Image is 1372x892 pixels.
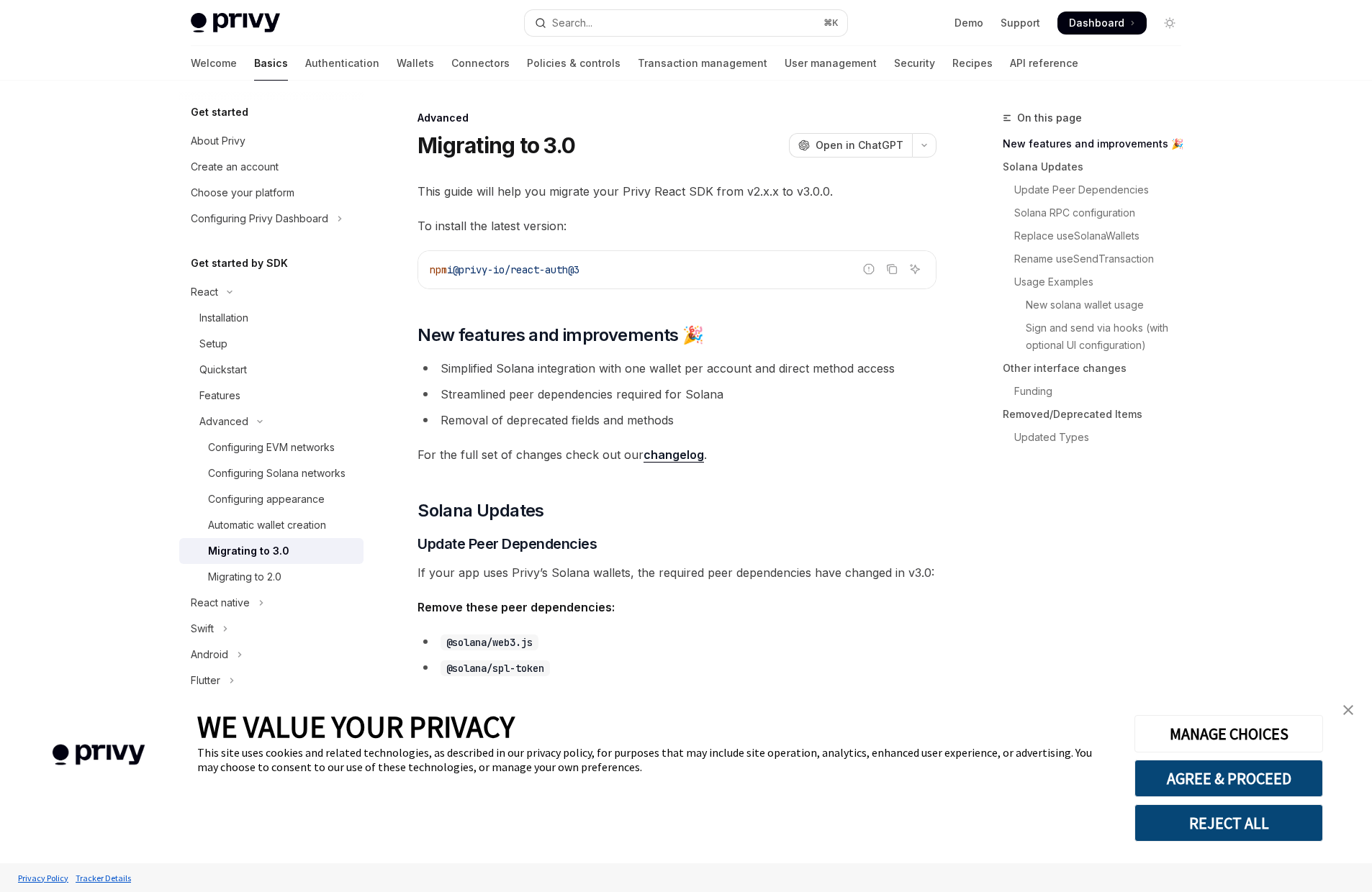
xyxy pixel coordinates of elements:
span: @privy-io/react-auth@3 [453,263,579,276]
li: Streamlined peer dependencies required for Solana [418,384,937,404]
h5: Get started by SDK [191,255,288,272]
img: light logo [191,13,280,33]
span: Update Peer Dependencies [418,534,597,554]
img: close banner [1343,705,1353,715]
div: About Privy [191,132,245,150]
a: Update Peer Dependencies [1003,178,1193,201]
a: API reference [1010,46,1078,81]
div: This site uses cookies and related technologies, as described in our privacy policy, for purposes... [197,745,1113,774]
button: Toggle dark mode [1158,12,1181,35]
a: Quickstart [179,357,364,383]
a: Sign and send via hooks (with optional UI configuration) [1003,317,1193,357]
a: Features [179,383,364,409]
a: Migrating to 2.0 [179,564,364,590]
a: Solana Updates [1003,155,1193,178]
h5: Get started [191,104,248,121]
span: WE VALUE YOUR PRIVACY [197,708,515,745]
span: npm [430,263,447,276]
a: Transaction management [638,46,767,81]
a: Support [1001,16,1040,30]
a: Privacy Policy [14,865,72,891]
button: REJECT ALL [1134,804,1323,842]
img: company logo [22,724,176,786]
div: Configuring appearance [208,491,325,508]
a: New features and improvements 🎉 [1003,132,1193,155]
a: Solana RPC configuration [1003,201,1193,224]
a: Create an account [179,154,364,180]
button: Ask AI [906,260,924,278]
a: Configuring appearance [179,486,364,512]
a: Removed/Deprecated Items [1003,403,1193,426]
div: Search... [552,14,592,32]
a: Policies & controls [527,46,620,81]
strong: Remove these peer dependencies: [418,600,615,614]
li: Simplified Solana integration with one wallet per account and direct method access [418,358,937,378]
button: Copy the contents from the code block [883,260,901,278]
div: React [191,283,218,301]
button: Report incorrect code [859,260,878,278]
div: React native [191,594,250,611]
a: Funding [1003,380,1193,403]
div: Configuring Solana networks [208,465,346,482]
span: To install the latest version: [418,216,937,236]
code: @solana/web3.js [441,634,538,650]
div: Configuring Privy Dashboard [191,210,328,227]
div: Installation [199,309,248,327]
a: Tracker Details [72,865,135,891]
div: Create an account [191,158,279,176]
span: For the full set of changes check out our . [418,445,937,465]
a: Rename useSendTransaction [1003,247,1193,270]
div: Migrating to 3.0 [208,542,289,560]
button: Toggle React native section [179,590,364,616]
a: Basics [254,46,288,81]
span: i [447,263,453,276]
button: Toggle Android section [179,642,364,668]
a: Configuring EVM networks [179,434,364,460]
span: New features and improvements 🎉 [418,324,703,347]
button: Toggle Flutter section [179,668,364,693]
button: Open in ChatGPT [789,133,912,158]
a: User management [785,46,877,81]
div: Features [199,387,240,404]
button: Toggle React section [179,279,364,305]
a: Welcome [191,46,237,81]
a: Wallets [397,46,434,81]
span: This guide will help you migrate your Privy React SDK from v2.x.x to v3.0.0. [418,181,937,201]
a: Dashboard [1057,12,1147,35]
div: Choose your platform [191,184,294,201]
a: Setup [179,331,364,357]
a: Demo [954,16,983,30]
a: close banner [1334,696,1363,724]
a: Usage Examples [1003,270,1193,293]
div: Advanced [418,111,937,125]
a: Replace useSolanaWallets [1003,224,1193,247]
a: Authentication [305,46,379,81]
a: Choose your platform [179,180,364,206]
div: Automatic wallet creation [208,516,326,534]
span: ⌘ K [823,17,839,29]
div: Quickstart [199,361,247,378]
a: Automatic wallet creation [179,512,364,538]
a: Connectors [451,46,510,81]
a: New solana wallet usage [1003,293,1193,317]
a: Other interface changes [1003,357,1193,380]
div: Configuring EVM networks [208,439,335,456]
a: Updated Types [1003,426,1193,449]
div: Advanced [199,413,248,430]
a: About Privy [179,128,364,154]
button: MANAGE CHOICES [1134,715,1323,752]
div: Swift [191,620,214,637]
div: Migrating to 2.0 [208,568,281,586]
a: Installation [179,305,364,331]
span: If your app uses Privy’s Solana wallets, the required peer dependencies have changed in v3.0: [418,563,937,583]
button: Toggle Swift section [179,616,364,642]
code: @solana/spl-token [441,660,550,676]
button: Open search [525,10,847,36]
span: Open in ChatGPT [816,138,903,153]
a: Recipes [952,46,993,81]
div: Android [191,646,228,663]
h1: Migrating to 3.0 [418,132,575,158]
span: Solana Updates [418,499,544,522]
a: Migrating to 3.0 [179,538,364,564]
button: Toggle Configuring Privy Dashboard section [179,206,364,232]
